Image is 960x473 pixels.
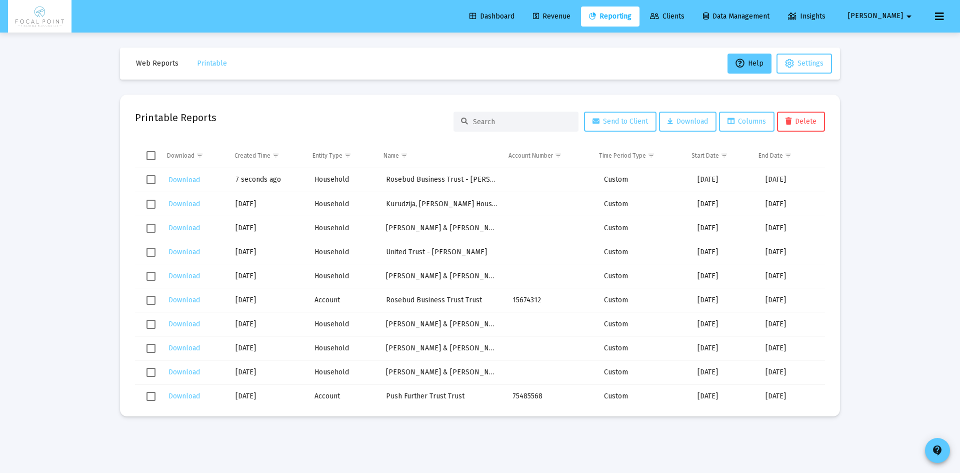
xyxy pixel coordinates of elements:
[168,176,200,184] span: Download
[168,296,200,304] span: Download
[307,216,379,240] td: Household
[690,240,758,264] td: [DATE]
[272,152,279,159] span: Show filter options for column 'Created Time'
[379,336,505,360] td: [PERSON_NAME] & [PERSON_NAME] Household
[690,384,758,408] td: [DATE]
[146,224,155,233] div: Select row
[690,192,758,216] td: [DATE]
[167,365,201,379] button: Download
[379,288,505,312] td: Rosebud Business Trust Trust
[758,264,825,288] td: [DATE]
[307,240,379,264] td: Household
[592,117,648,126] span: Send to Client
[784,152,792,159] span: Show filter options for column 'End Date'
[469,12,514,21] span: Dashboard
[589,12,631,21] span: Reporting
[690,216,758,240] td: [DATE]
[167,293,201,307] button: Download
[379,168,505,192] td: Rosebud Business Trust - [PERSON_NAME]
[228,240,307,264] td: [DATE]
[167,245,201,259] button: Download
[758,288,825,312] td: [DATE]
[168,320,200,328] span: Download
[597,192,690,216] td: Custom
[228,264,307,288] td: [DATE]
[146,248,155,257] div: Select row
[305,144,376,168] td: Column Entity Type
[735,59,763,68] span: Help
[227,144,305,168] td: Column Created Time
[197,59,227,68] span: Printable
[785,117,816,126] span: Delete
[758,240,825,264] td: [DATE]
[758,168,825,192] td: [DATE]
[727,117,766,126] span: Columns
[379,192,505,216] td: Kurudzija, [PERSON_NAME] Household
[690,168,758,192] td: [DATE]
[168,392,200,400] span: Download
[597,384,690,408] td: Custom
[168,368,200,376] span: Download
[146,368,155,377] div: Select row
[307,312,379,336] td: Household
[758,216,825,240] td: [DATE]
[312,152,342,160] div: Entity Type
[597,216,690,240] td: Custom
[758,152,783,160] div: End Date
[146,272,155,281] div: Select row
[167,152,194,160] div: Download
[383,152,399,160] div: Name
[228,384,307,408] td: [DATE]
[788,12,825,21] span: Insights
[228,336,307,360] td: [DATE]
[642,7,692,27] a: Clients
[690,360,758,384] td: [DATE]
[146,151,155,160] div: Select all
[690,312,758,336] td: [DATE]
[720,152,728,159] span: Show filter options for column 'Start Date'
[168,272,200,280] span: Download
[376,144,501,168] td: Column Name
[344,152,351,159] span: Show filter options for column 'Entity Type'
[695,7,777,27] a: Data Management
[379,264,505,288] td: [PERSON_NAME] & [PERSON_NAME] Household
[307,192,379,216] td: Household
[780,7,833,27] a: Insights
[461,7,522,27] a: Dashboard
[307,336,379,360] td: Household
[228,312,307,336] td: [DATE]
[797,59,823,68] span: Settings
[597,168,690,192] td: Custom
[228,360,307,384] td: [DATE]
[690,264,758,288] td: [DATE]
[647,152,655,159] span: Show filter options for column 'Time Period Type'
[228,168,307,192] td: 7 seconds ago
[379,312,505,336] td: [PERSON_NAME] & [PERSON_NAME] Household
[659,112,716,132] button: Download
[684,144,752,168] td: Column Start Date
[650,12,684,21] span: Clients
[146,296,155,305] div: Select row
[379,384,505,408] td: Push Further Trust Trust
[525,7,578,27] a: Revenue
[597,336,690,360] td: Custom
[146,200,155,209] div: Select row
[473,118,571,126] input: Search
[189,54,235,74] button: Printable
[501,144,592,168] td: Column Account Number
[758,384,825,408] td: [DATE]
[758,192,825,216] td: [DATE]
[307,288,379,312] td: Account
[167,269,201,283] button: Download
[168,248,200,256] span: Download
[168,344,200,352] span: Download
[597,360,690,384] td: Custom
[136,59,178,68] span: Web Reports
[597,240,690,264] td: Custom
[379,240,505,264] td: United Trust - [PERSON_NAME]
[751,144,817,168] td: Column End Date
[379,216,505,240] td: [PERSON_NAME] & [PERSON_NAME]
[228,216,307,240] td: [DATE]
[196,152,203,159] span: Show filter options for column 'Download'
[167,197,201,211] button: Download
